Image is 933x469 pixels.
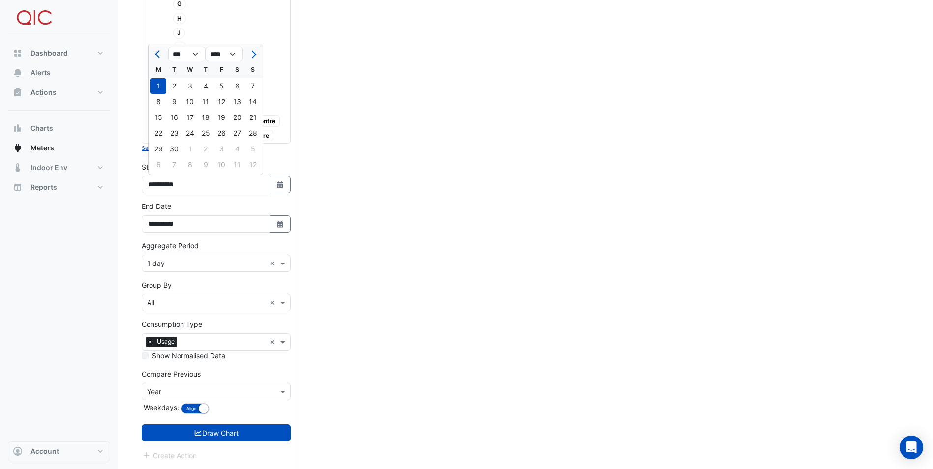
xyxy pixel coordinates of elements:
div: 15 [150,110,166,125]
label: End Date [142,201,171,211]
div: 7 [245,78,261,94]
div: 2 [198,141,213,157]
div: 25 [198,125,213,141]
button: Alerts [8,63,110,83]
div: 8 [182,157,198,173]
div: 30 [166,141,182,157]
div: Tuesday, April 2, 2024 [166,78,182,94]
div: Tuesday, April 23, 2024 [166,125,182,141]
div: W [182,62,198,78]
div: Friday, April 19, 2024 [213,110,229,125]
button: Account [8,441,110,461]
span: Usage [154,337,177,347]
span: Clear [270,258,278,268]
div: Wednesday, April 17, 2024 [182,110,198,125]
div: Tuesday, April 16, 2024 [166,110,182,125]
span: × [146,337,154,347]
fa-icon: Select Date [276,180,285,189]
div: Friday, May 10, 2024 [213,157,229,173]
div: 18 [198,110,213,125]
div: Friday, April 5, 2024 [213,78,229,94]
div: 12 [213,94,229,110]
div: Sunday, May 12, 2024 [245,157,261,173]
div: Thursday, April 18, 2024 [198,110,213,125]
small: Select Reportable [142,145,186,151]
div: Open Intercom Messenger [900,436,923,459]
div: 3 [182,78,198,94]
div: 13 [229,94,245,110]
div: 4 [229,141,245,157]
span: Actions [30,88,57,97]
div: 7 [166,157,182,173]
div: Sunday, April 28, 2024 [245,125,261,141]
div: 9 [198,157,213,173]
div: 27 [229,125,245,141]
div: 6 [229,78,245,94]
app-icon: Dashboard [13,48,23,58]
label: Aggregate Period [142,240,199,251]
div: 28 [245,125,261,141]
label: Start Date [142,162,175,172]
div: F [213,62,229,78]
div: 12 [245,157,261,173]
span: J [173,28,185,39]
img: Company Logo [12,8,56,28]
div: 11 [229,157,245,173]
div: 5 [245,141,261,157]
div: M [150,62,166,78]
div: Sunday, May 5, 2024 [245,141,261,157]
label: Group By [142,280,172,290]
div: 26 [213,125,229,141]
div: Wednesday, May 8, 2024 [182,157,198,173]
button: Draw Chart [142,424,291,441]
div: S [245,62,261,78]
app-icon: Alerts [13,68,23,78]
div: Saturday, May 11, 2024 [229,157,245,173]
app-icon: Charts [13,123,23,133]
div: 1 [150,78,166,94]
button: Previous month [152,46,164,62]
div: Monday, April 22, 2024 [150,125,166,141]
div: Tuesday, May 7, 2024 [166,157,182,173]
div: Saturday, April 6, 2024 [229,78,245,94]
span: Clear [270,297,278,308]
span: Clear [270,337,278,347]
div: 1 [182,141,198,157]
button: Select Reportable [142,144,186,152]
span: Indoor Env [30,163,67,173]
label: Consumption Type [142,319,202,329]
div: Monday, April 15, 2024 [150,110,166,125]
div: 20 [229,110,245,125]
div: Thursday, April 25, 2024 [198,125,213,141]
div: Saturday, April 27, 2024 [229,125,245,141]
div: Monday, April 1, 2024 [150,78,166,94]
div: Sunday, April 7, 2024 [245,78,261,94]
span: H [173,13,186,24]
select: Select month [168,47,206,61]
div: Wednesday, April 3, 2024 [182,78,198,94]
div: 2 [166,78,182,94]
div: Sunday, April 21, 2024 [245,110,261,125]
label: Weekdays: [142,402,179,412]
div: T [166,62,182,78]
app-icon: Reports [13,182,23,192]
span: Reports [30,182,57,192]
div: Tuesday, April 30, 2024 [166,141,182,157]
div: Wednesday, April 24, 2024 [182,125,198,141]
label: Compare Previous [142,369,201,379]
div: Monday, April 29, 2024 [150,141,166,157]
div: 29 [150,141,166,157]
div: 10 [182,94,198,110]
label: Show Normalised Data [152,351,225,361]
div: 22 [150,125,166,141]
button: Charts [8,118,110,138]
div: Thursday, May 2, 2024 [198,141,213,157]
div: Thursday, April 4, 2024 [198,78,213,94]
app-icon: Meters [13,143,23,153]
span: Account [30,446,59,456]
app-escalated-ticket-create-button: Please draw the charts first [142,450,197,459]
div: S [229,62,245,78]
app-icon: Actions [13,88,23,97]
div: 19 [213,110,229,125]
app-icon: Indoor Env [13,163,23,173]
